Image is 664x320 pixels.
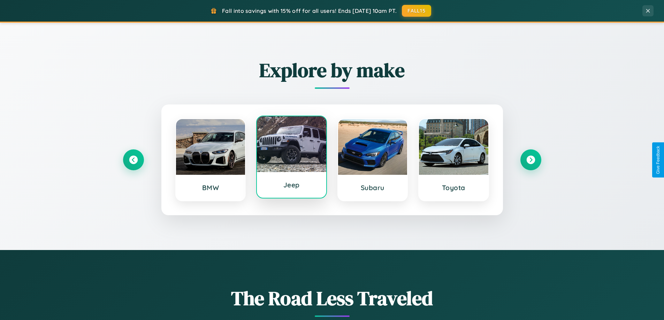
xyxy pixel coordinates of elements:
h3: BMW [183,184,238,192]
h3: Subaru [345,184,400,192]
div: Give Feedback [656,146,661,174]
h1: The Road Less Traveled [123,285,541,312]
span: Fall into savings with 15% off for all users! Ends [DATE] 10am PT. [222,7,397,14]
h2: Explore by make [123,57,541,84]
h3: Jeep [264,181,319,189]
h3: Toyota [426,184,481,192]
button: FALL15 [402,5,431,17]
